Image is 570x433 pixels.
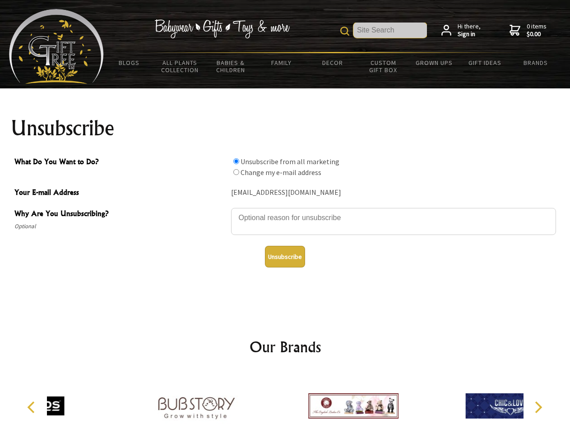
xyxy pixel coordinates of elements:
[256,53,307,72] a: Family
[14,221,227,232] span: Optional
[231,208,556,235] textarea: Why Are You Unsubscribing?
[9,9,104,84] img: Babyware - Gifts - Toys and more...
[441,23,481,38] a: Hi there,Sign in
[353,23,427,38] input: Site Search
[527,22,547,38] span: 0 items
[241,168,321,177] label: Change my e-mail address
[241,157,339,166] label: Unsubscribe from all marketing
[205,53,256,79] a: Babies & Children
[233,169,239,175] input: What Do You Want to Do?
[14,187,227,200] span: Your E-mail Address
[14,156,227,169] span: What Do You Want to Do?
[458,30,481,38] strong: Sign in
[408,53,459,72] a: Grown Ups
[458,23,481,38] span: Hi there,
[358,53,409,79] a: Custom Gift Box
[231,186,556,200] div: [EMAIL_ADDRESS][DOMAIN_NAME]
[528,397,548,417] button: Next
[23,397,42,417] button: Previous
[307,53,358,72] a: Decor
[14,208,227,221] span: Why Are You Unsubscribing?
[340,27,349,36] img: product search
[510,53,561,72] a: Brands
[527,30,547,38] strong: $0.00
[233,158,239,164] input: What Do You Want to Do?
[155,53,206,79] a: All Plants Collection
[11,117,560,139] h1: Unsubscribe
[18,336,552,358] h2: Our Brands
[459,53,510,72] a: Gift Ideas
[104,53,155,72] a: BLOGS
[510,23,547,38] a: 0 items$0.00
[265,246,305,267] button: Unsubscribe
[154,19,290,38] img: Babywear - Gifts - Toys & more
